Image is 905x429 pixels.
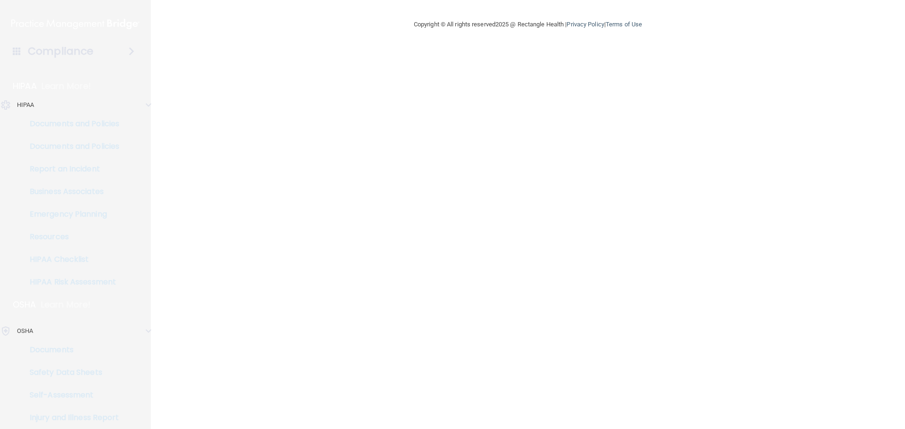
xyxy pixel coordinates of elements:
p: HIPAA [13,81,37,92]
p: Learn More! [41,299,91,310]
p: OSHA [17,325,33,337]
p: Safety Data Sheets [6,368,135,377]
a: Privacy Policy [567,21,604,28]
h4: Compliance [28,45,93,58]
img: PMB logo [11,15,140,33]
p: Self-Assessment [6,390,135,400]
p: Injury and Illness Report [6,413,135,422]
p: Business Associates [6,187,135,196]
p: Learn More! [41,81,91,92]
p: Documents and Policies [6,119,135,129]
p: Emergency Planning [6,210,135,219]
p: Resources [6,232,135,242]
p: Report an Incident [6,164,135,174]
p: HIPAA Risk Assessment [6,277,135,287]
p: OSHA [13,299,36,310]
p: Documents [6,345,135,355]
a: Terms of Use [606,21,642,28]
p: Documents and Policies [6,142,135,151]
div: Copyright © All rights reserved 2025 @ Rectangle Health | | [356,9,700,40]
p: HIPAA Checklist [6,255,135,264]
p: HIPAA [17,99,34,111]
